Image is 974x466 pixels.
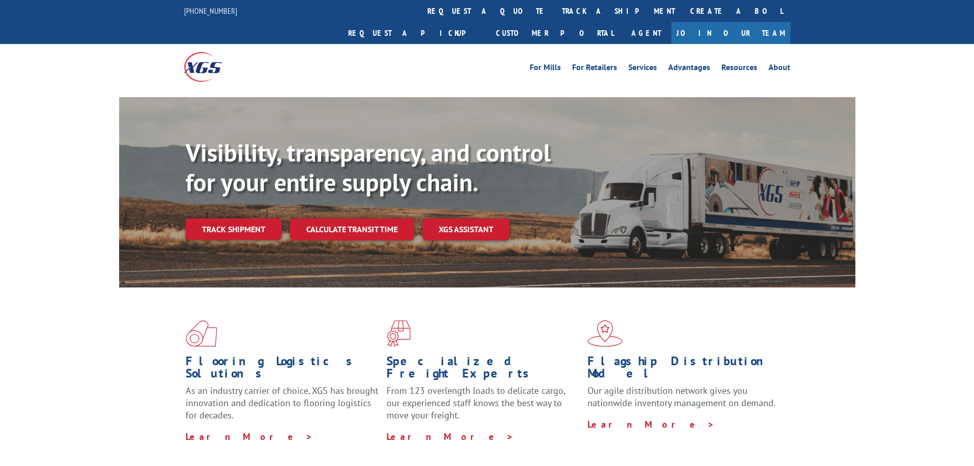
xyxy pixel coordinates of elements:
span: Our agile distribution network gives you nationwide inventory management on demand. [587,385,776,409]
h1: Flagship Distribution Model [587,355,781,385]
p: From 123 overlength loads to delicate cargo, our experienced staff knows the best way to move you... [387,385,580,430]
img: xgs-icon-flagship-distribution-model-red [587,320,623,347]
a: Calculate transit time [290,218,414,240]
img: xgs-icon-total-supply-chain-intelligence-red [186,320,217,347]
a: Resources [721,63,757,75]
a: Learn More > [186,431,313,442]
a: Track shipment [186,218,282,240]
a: Join Our Team [671,22,790,44]
a: About [768,63,790,75]
h1: Specialized Freight Experts [387,355,580,385]
a: Learn More > [587,418,715,430]
a: For Mills [530,63,561,75]
span: As an industry carrier of choice, XGS has brought innovation and dedication to flooring logistics... [186,385,378,421]
a: Customer Portal [488,22,621,44]
a: XGS ASSISTANT [422,218,510,240]
a: For Retailers [572,63,617,75]
img: xgs-icon-focused-on-flooring-red [387,320,411,347]
a: Learn More > [387,431,514,442]
a: Advantages [668,63,710,75]
a: Services [628,63,657,75]
a: Agent [621,22,671,44]
h1: Flooring Logistics Solutions [186,355,379,385]
a: [PHONE_NUMBER] [184,6,237,16]
a: Request a pickup [341,22,488,44]
b: Visibility, transparency, and control for your entire supply chain. [186,137,551,198]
